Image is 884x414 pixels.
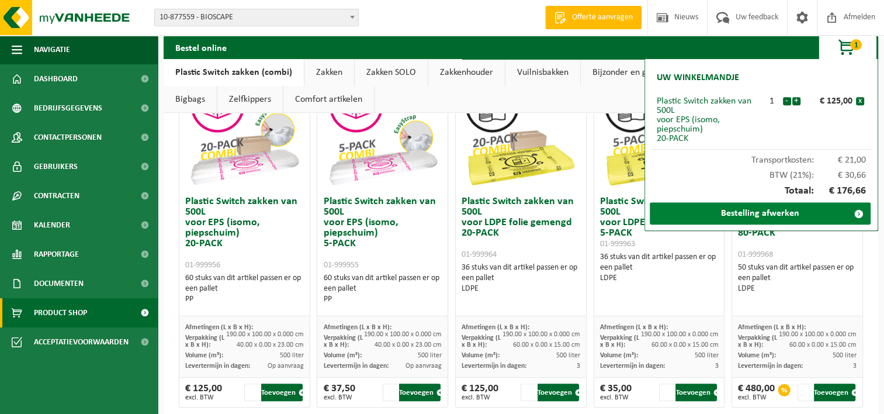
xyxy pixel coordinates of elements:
span: 01-999968 [738,250,773,259]
span: € 21,00 [814,156,866,165]
a: Plastic Switch zakken (combi) [164,59,304,86]
input: 1 [798,384,813,401]
span: Rapportage [34,240,79,269]
div: € 125,00 [803,96,856,106]
div: LDPE [600,273,719,284]
span: Afmetingen (L x B x H): [738,324,806,331]
span: excl. BTW [323,394,355,401]
span: Acceptatievoorwaarden [34,327,129,357]
div: € 125,00 [185,384,222,401]
img: 01-999963 [601,74,717,191]
div: € 125,00 [462,384,498,401]
button: Toevoegen [814,384,855,401]
span: 60.00 x 0.00 x 15.00 cm [651,341,718,349]
div: PP [185,294,304,305]
span: 500 liter [833,352,857,359]
div: 60 stuks van dit artikel passen er op een pallet [185,273,304,305]
span: Navigatie [34,35,70,64]
button: + [792,97,800,105]
a: Zakken SOLO [355,59,428,86]
span: Verpakking (L x B x H): [600,334,639,349]
span: 190.00 x 100.00 x 0.000 cm [226,331,304,338]
span: 60.00 x 0.00 x 15.00 cm [789,341,857,349]
div: Totaal: [651,180,872,202]
span: excl. BTW [600,394,632,401]
div: LDPE [738,284,857,294]
span: Op aanvraag [268,363,304,370]
span: Levertermijn in dagen: [462,363,526,370]
img: 01-999956 [186,74,303,191]
div: LDPE [462,284,580,294]
span: 40.00 x 0.00 x 23.00 cm [375,341,442,349]
a: Bigbags [164,86,217,113]
span: € 176,66 [814,186,866,196]
span: 500 liter [280,352,304,359]
span: Product Shop [34,298,87,327]
span: 1 [850,39,862,50]
span: Kalender [34,211,70,240]
span: 500 liter [556,352,580,359]
h3: Plastic Switch zakken van 500L voor LDPE folie gemengd 5-PACK [600,196,719,249]
div: 60 stuks van dit artikel passen er op een pallet [323,273,442,305]
span: 500 liter [418,352,442,359]
button: - [783,97,791,105]
span: 01-999964 [462,250,497,259]
div: 1 [761,96,782,106]
span: Afmetingen (L x B x H): [185,324,253,331]
span: Contactpersonen [34,123,102,152]
span: Contracten [34,181,79,211]
span: 3 [853,363,857,370]
a: Zakkenhouder [428,59,505,86]
input: 1 [659,384,674,401]
a: Bijzonder en gevaarlijk afval [581,59,712,86]
span: 01-999963 [600,240,635,249]
span: 190.00 x 100.00 x 0.000 cm [640,331,718,338]
div: Plastic Switch zakken van 500L voor EPS (isomo, piepschuim) 20-PACK [657,96,761,143]
a: Offerte aanvragen [545,6,642,29]
span: excl. BTW [462,394,498,401]
span: 40.00 x 0.00 x 23.00 cm [237,341,304,349]
div: € 480,00 [738,384,775,401]
div: 36 stuks van dit artikel passen er op een pallet [462,263,580,294]
h3: Plastic Switch zakken van 500L voor LDPE folie gemengd 20-PACK [462,196,580,260]
a: Zakken [304,59,354,86]
span: Documenten [34,269,84,298]
span: Levertermijn in dagen: [600,363,665,370]
span: 01-999956 [185,261,220,270]
input: 1 [383,384,398,401]
span: 3 [715,363,718,370]
span: Afmetingen (L x B x H): [462,324,529,331]
span: Volume (m³): [185,352,223,359]
span: Verpakking (L x B x H): [462,334,501,349]
span: 01-999955 [323,261,358,270]
span: Dashboard [34,64,78,94]
span: 500 liter [694,352,718,359]
span: € 30,66 [814,171,866,180]
div: € 35,00 [600,384,632,401]
div: € 37,50 [323,384,355,401]
span: excl. BTW [738,394,775,401]
button: Toevoegen [399,384,441,401]
h3: Plastic Switch zakken van 500L voor EPS (isomo, piepschuim) 5-PACK [323,196,442,270]
button: Toevoegen [675,384,717,401]
a: Vuilnisbakken [505,59,580,86]
a: Zelfkippers [217,86,283,113]
span: 190.00 x 100.00 x 0.000 cm [779,331,857,338]
button: Toevoegen [261,384,303,401]
span: 60.00 x 0.00 x 15.00 cm [513,341,580,349]
span: Op aanvraag [405,363,442,370]
span: Afmetingen (L x B x H): [600,324,668,331]
div: PP [323,294,442,305]
span: Volume (m³): [323,352,361,359]
span: Volume (m³): [600,352,638,359]
input: 1 [521,384,536,401]
div: 50 stuks van dit artikel passen er op een pallet [738,263,857,294]
span: Verpakking (L x B x H): [323,334,362,349]
span: 190.00 x 100.00 x 0.000 cm [364,331,442,338]
span: Gebruikers [34,152,78,181]
span: Offerte aanvragen [569,12,636,23]
span: Volume (m³): [462,352,500,359]
div: 36 stuks van dit artikel passen er op een pallet [600,252,719,284]
span: Volume (m³): [738,352,776,359]
span: 10-877559 - BIOSCAPE [154,9,359,26]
